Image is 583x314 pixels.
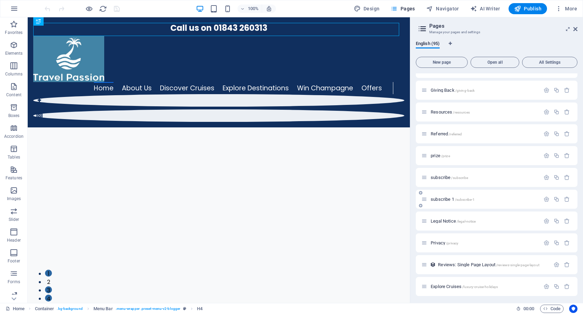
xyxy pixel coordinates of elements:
[17,252,24,259] button: 1
[388,3,418,14] button: Pages
[6,305,25,313] a: Click to cancel selection. Double-click to open Pages
[544,109,549,115] div: Settings
[554,284,559,289] div: Duplicate
[544,131,549,137] div: Settings
[354,5,380,12] span: Design
[266,6,272,12] i: On resize automatically adjust zoom level to fit chosen device.
[554,87,559,93] div: Duplicate
[431,88,475,93] span: Click to open page
[429,110,540,114] div: Resources/resources
[116,305,180,313] span: . menu-wrapper .preset-menu-v2-blogger
[544,87,549,93] div: Settings
[6,92,21,98] p: Content
[57,305,82,313] span: . bg-background
[446,241,458,245] span: /privacy
[449,132,462,136] span: /referred
[564,153,570,159] div: Remove
[431,240,458,245] span: Click to open page
[455,89,475,92] span: /giving-back
[7,196,21,201] p: Images
[35,305,54,313] span: Click to select. Double-click to edit
[554,196,559,202] div: Duplicate
[431,175,468,180] span: subscribe
[17,277,24,284] button: 4
[416,41,577,54] div: Language Tabs
[429,175,540,180] div: subscribe/subscribe
[467,3,503,14] button: AI Writer
[544,174,549,180] div: Settings
[351,3,383,14] div: Design (Ctrl+Alt+Y)
[544,240,549,246] div: Settings
[5,71,23,77] p: Columns
[6,175,22,181] p: Features
[4,134,24,139] p: Accordion
[419,60,465,64] span: New page
[429,29,564,35] h3: Manage your pages and settings
[237,5,262,13] button: 100%
[416,57,468,68] button: New page
[17,261,24,268] button: 2
[431,218,476,224] span: Click to open page
[564,284,570,289] div: Remove
[554,262,559,268] div: Settings
[540,305,564,313] button: Code
[431,109,470,115] span: Click to open page
[429,219,540,223] div: Legal Notice/legal-notice
[462,285,498,289] span: /luxury-cruise-holidays
[555,5,577,12] span: More
[544,218,549,224] div: Settings
[451,176,468,180] span: /subscribe
[496,263,539,267] span: /reviews-single-page-layout
[564,109,570,115] div: Remove
[429,284,540,289] div: Explore Cruises/luxury-cruise-holidays
[5,51,23,56] p: Elements
[183,307,186,311] i: This element is a customizable preset
[525,60,574,64] span: All Settings
[554,109,559,115] div: Duplicate
[429,23,577,29] h2: Pages
[431,131,462,136] span: Click to open page
[544,284,549,289] div: Settings
[248,5,259,13] h6: 100%
[99,5,107,13] button: reload
[564,87,570,93] div: Remove
[35,305,203,313] nav: breadcrumb
[8,113,20,118] p: Boxes
[470,57,519,68] button: Open all
[197,305,203,313] span: Click to select. Double-click to edit
[416,39,440,49] span: English (95)
[554,240,559,246] div: Duplicate
[436,262,550,267] div: Reviews: Single Page Layout/reviews-single-page-layout
[554,153,559,159] div: Duplicate
[17,269,24,276] button: 3
[553,3,580,14] button: More
[523,305,534,313] span: 00 00
[554,174,559,180] div: Duplicate
[429,197,540,201] div: subscribe 1/subscribe-1
[351,3,383,14] button: Design
[431,197,475,202] span: subscribe 1
[423,3,462,14] button: Navigator
[85,5,93,13] button: Click here to leave preview mode and continue editing
[543,305,560,313] span: Code
[391,5,415,12] span: Pages
[554,218,559,224] div: Duplicate
[522,57,577,68] button: All Settings
[569,305,577,313] button: Usercentrics
[426,5,459,12] span: Navigator
[93,305,113,313] span: Click to select. Double-click to edit
[564,240,570,246] div: Remove
[8,154,20,160] p: Tables
[544,153,549,159] div: Settings
[5,30,23,35] p: Favorites
[8,258,20,264] p: Footer
[431,153,450,158] span: Click to open page
[544,196,549,202] div: Settings
[429,241,540,245] div: Privacy/privacy
[438,262,539,267] span: Click to open page
[516,305,535,313] h6: Session time
[9,217,19,222] p: Slider
[429,88,540,92] div: Giving Back/giving-back
[8,279,20,285] p: Forms
[7,237,21,243] p: Header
